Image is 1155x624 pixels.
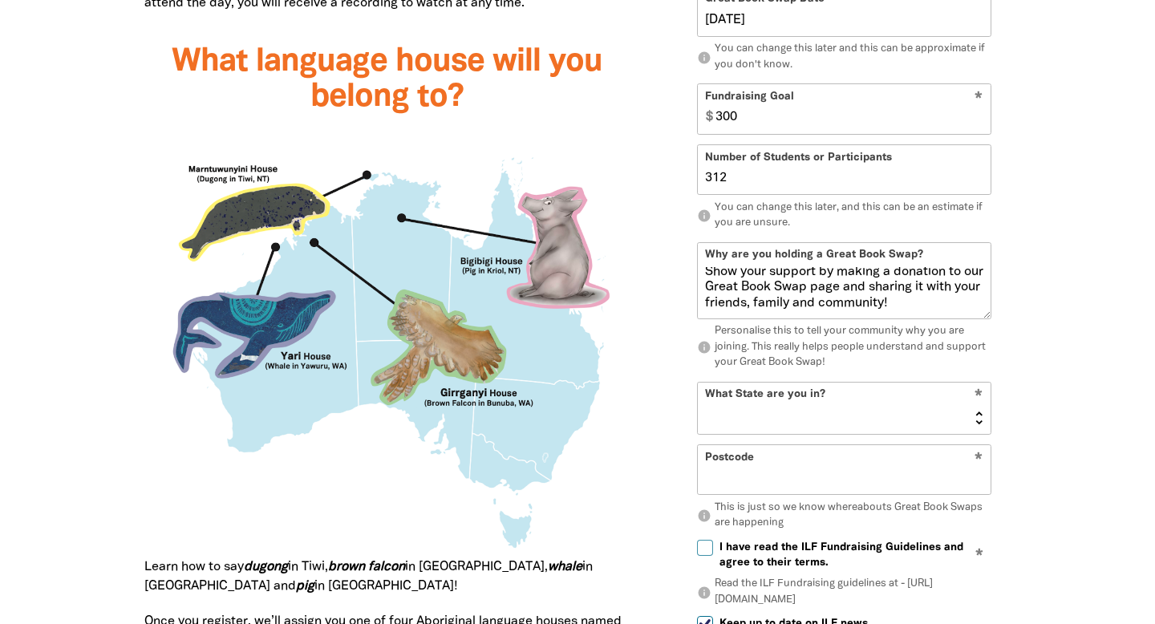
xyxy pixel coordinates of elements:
input: eg. 350 [709,85,991,134]
strong: dugong [244,561,288,573]
p: Learn how to say in Tiwi, in [GEOGRAPHIC_DATA], in [GEOGRAPHIC_DATA] and in [GEOGRAPHIC_DATA]! [144,557,630,596]
strong: pig [296,581,314,592]
input: I have read the ILF Fundraising Guidelines and agree to their terms. [697,540,713,556]
p: Personalise this to tell your community why you are joining. This really helps people understand ... [697,324,991,371]
textarea: We're holding a Great Book Swap to support the Indigenous Literacy Foundation (ILF) to provide bo... [698,267,991,318]
em: brown falcon [328,561,405,573]
span: What language house will you belong to? [172,47,602,112]
i: Required [975,549,983,564]
span: $ [698,85,713,134]
i: info [697,509,711,524]
strong: whale [548,561,582,573]
p: You can change this later, and this can be an estimate if you are unsure. [697,201,991,232]
span: I have read the ILF Fundraising Guidelines and agree to their terms. [719,540,991,570]
p: This is just so we know whereabouts Great Book Swaps are happening [697,500,991,532]
p: You can change this later and this can be approximate if you don't know. [697,43,991,74]
input: eg. 100 [698,146,991,195]
i: info [697,209,711,224]
i: info [697,51,711,65]
input: Great Book Swap Date DD/MM/YYYY [705,11,984,29]
i: info [697,341,711,355]
p: Read the ILF Fundraising guidelines at - [URL][DOMAIN_NAME] [697,577,991,609]
i: info [697,586,711,600]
